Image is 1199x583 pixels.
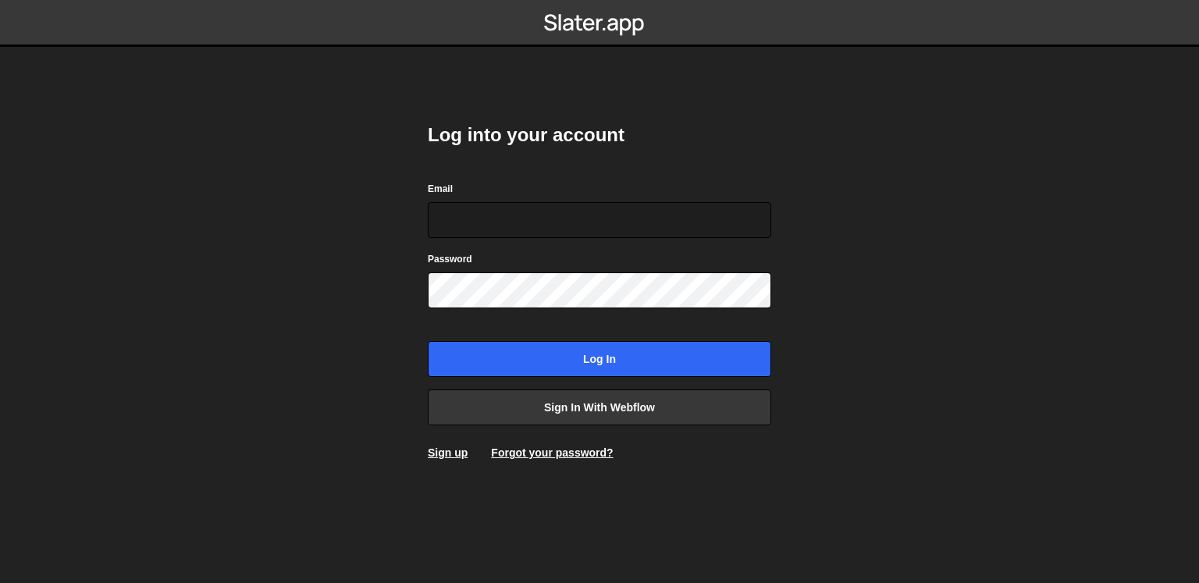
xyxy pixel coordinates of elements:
input: Log in [428,341,771,377]
label: Password [428,251,472,267]
h2: Log into your account [428,123,771,148]
a: Forgot your password? [491,446,613,459]
a: Sign up [428,446,468,459]
a: Sign in with Webflow [428,389,771,425]
label: Email [428,181,453,197]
